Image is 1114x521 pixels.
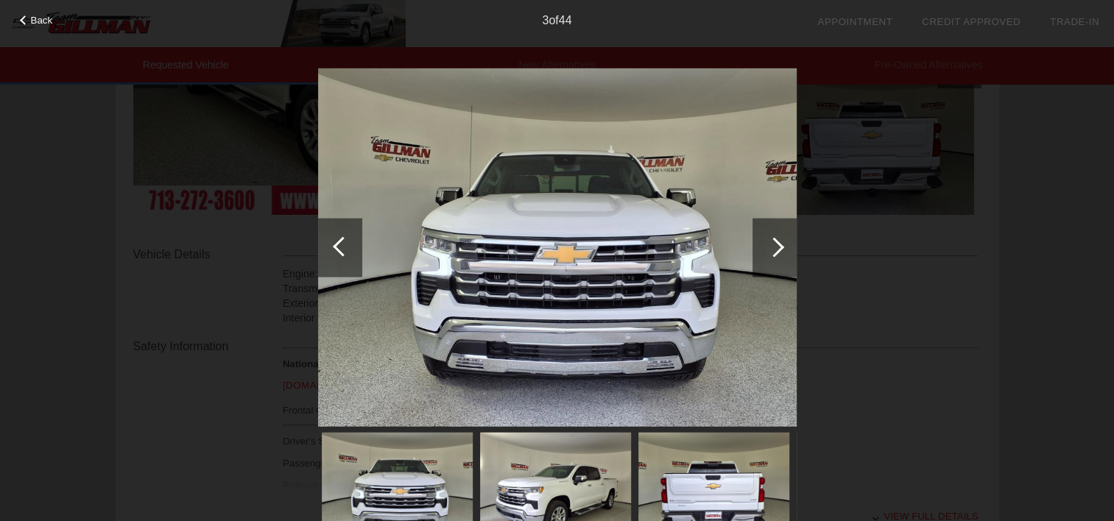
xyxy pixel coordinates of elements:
[817,16,892,27] a: Appointment
[559,14,572,26] span: 44
[31,15,53,26] span: Back
[922,16,1020,27] a: Credit Approved
[1050,16,1099,27] a: Trade-In
[542,14,549,26] span: 3
[318,68,797,427] img: 742949ae9d696737da9dea853be654e2.jpg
